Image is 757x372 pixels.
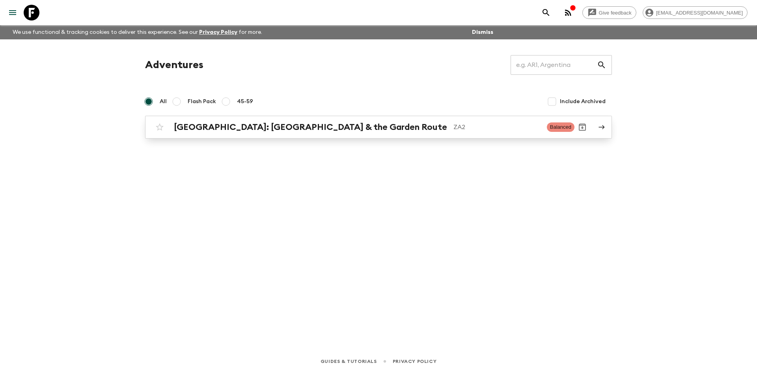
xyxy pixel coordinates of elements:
[9,25,265,39] p: We use functional & tracking cookies to deliver this experience. See our for more.
[511,54,597,76] input: e.g. AR1, Argentina
[145,57,203,73] h1: Adventures
[5,5,21,20] button: menu
[393,357,436,366] a: Privacy Policy
[188,98,216,105] span: Flash Pack
[174,122,447,132] h2: [GEOGRAPHIC_DATA]: [GEOGRAPHIC_DATA] & the Garden Route
[470,27,495,38] button: Dismiss
[582,6,636,19] a: Give feedback
[199,30,237,35] a: Privacy Policy
[321,357,377,366] a: Guides & Tutorials
[652,10,747,16] span: [EMAIL_ADDRESS][DOMAIN_NAME]
[547,122,574,132] span: Balanced
[160,98,167,105] span: All
[145,116,612,139] a: [GEOGRAPHIC_DATA]: [GEOGRAPHIC_DATA] & the Garden RouteZA2BalancedArchive
[453,122,541,132] p: ZA2
[643,6,748,19] div: [EMAIL_ADDRESS][DOMAIN_NAME]
[574,119,590,135] button: Archive
[237,98,253,105] span: 45-59
[595,10,636,16] span: Give feedback
[560,98,606,105] span: Include Archived
[538,5,554,20] button: search adventures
